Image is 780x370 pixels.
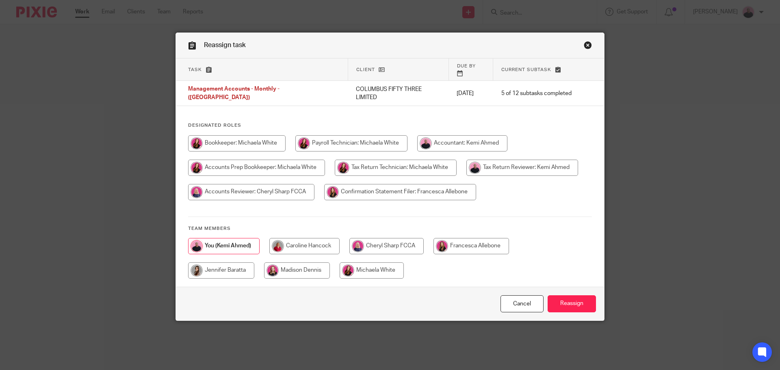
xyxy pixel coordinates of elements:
[356,85,440,102] p: COLUMBUS FIFTY THREE LIMITED
[584,41,592,52] a: Close this dialog window
[548,295,596,313] input: Reassign
[188,225,592,232] h4: Team members
[204,42,246,48] span: Reassign task
[457,89,485,97] p: [DATE]
[188,122,592,129] h4: Designated Roles
[356,67,375,72] span: Client
[500,295,544,313] a: Close this dialog window
[493,81,580,106] td: 5 of 12 subtasks completed
[457,64,476,68] span: Due by
[501,67,551,72] span: Current subtask
[188,67,202,72] span: Task
[188,87,279,101] span: Management Accounts - Monthly - ([GEOGRAPHIC_DATA])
